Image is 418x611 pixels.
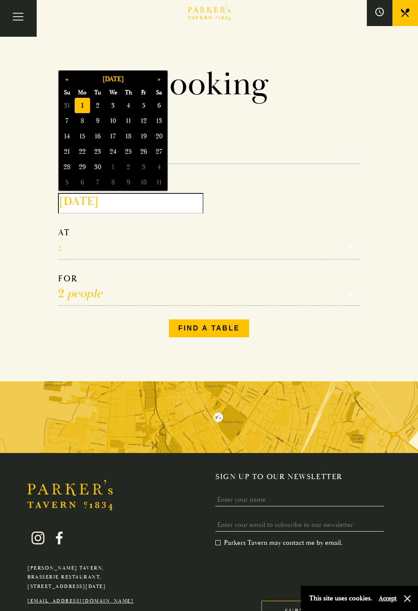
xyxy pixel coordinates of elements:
[105,98,121,113] span: 3
[121,98,136,113] span: 4
[136,113,151,129] span: 12
[151,88,167,98] span: Sa
[403,594,412,603] button: Close and accept
[136,88,151,98] span: Fr
[59,129,75,144] span: 14
[105,113,121,129] span: 10
[90,113,105,129] span: 9
[75,159,90,175] span: 29
[51,64,367,104] h1: Booking
[105,129,121,144] span: 17
[215,493,384,506] input: Enter your name
[151,175,167,190] span: 11
[151,129,167,144] span: 20
[105,88,121,98] span: We
[27,598,134,604] a: [EMAIL_ADDRESS][DOMAIN_NAME]
[121,113,136,129] span: 11
[215,554,345,587] iframe: reCAPTCHA
[379,594,397,602] button: Accept
[59,71,75,87] button: «
[105,175,121,190] span: 8
[121,144,136,159] span: 25
[169,319,250,337] button: Find a table
[75,98,90,113] span: 1
[75,88,90,98] span: Mo
[121,159,136,175] span: 2
[151,144,167,159] span: 27
[136,175,151,190] span: 10
[151,113,167,129] span: 13
[90,144,105,159] span: 23
[59,88,75,98] span: Su
[75,144,90,159] span: 22
[215,472,391,482] h2: Sign up to our newsletter
[75,71,151,87] button: [DATE]
[59,144,75,159] span: 21
[151,71,167,87] button: »
[121,175,136,190] span: 9
[136,144,151,159] span: 26
[75,175,90,190] span: 6
[215,518,384,532] input: Enter your email to subscribe to our newsletter
[90,175,105,190] span: 7
[59,113,75,129] span: 7
[121,129,136,144] span: 18
[90,98,105,113] span: 2
[121,88,136,98] span: Th
[90,88,105,98] span: Tu
[136,98,151,113] span: 5
[105,159,121,175] span: 1
[59,175,75,190] span: 5
[59,98,75,113] span: 31
[27,564,134,591] p: [PERSON_NAME] Tavern, Brasserie Restaurant, [STREET_ADDRESS][DATE]
[151,159,167,175] span: 4
[151,98,167,113] span: 6
[59,159,75,175] span: 28
[309,592,372,605] p: This site uses cookies.
[136,129,151,144] span: 19
[215,538,343,547] label: Parkers Tavern may contact me by email.
[90,159,105,175] span: 30
[105,144,121,159] span: 24
[136,159,151,175] span: 3
[75,113,90,129] span: 8
[90,129,105,144] span: 16
[75,129,90,144] span: 15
